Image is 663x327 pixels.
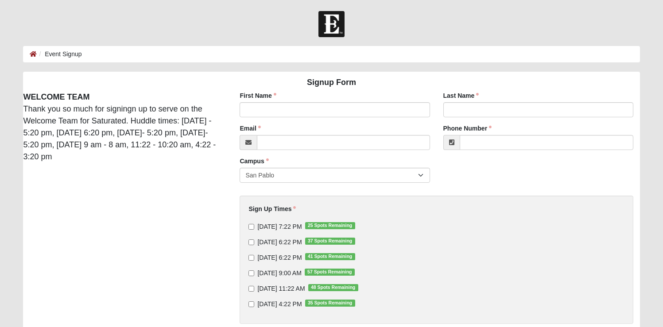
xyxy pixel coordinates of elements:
[23,78,640,88] h4: Signup Form
[248,270,254,276] input: [DATE] 9:00 AM57 Spots Remaining
[443,124,492,133] label: Phone Number
[257,285,305,292] span: [DATE] 11:22 AM
[257,300,302,308] span: [DATE] 4:22 PM
[248,286,254,292] input: [DATE] 11:22 AM48 Spots Remaining
[443,91,479,100] label: Last Name
[37,50,81,59] li: Event Signup
[240,91,276,100] label: First Name
[308,284,358,291] span: 48 Spots Remaining
[305,238,355,245] span: 37 Spots Remaining
[257,254,302,261] span: [DATE] 6:22 PM
[305,253,355,260] span: 41 Spots Remaining
[240,124,260,133] label: Email
[257,223,302,230] span: [DATE] 7:22 PM
[318,11,345,37] img: Church of Eleven22 Logo
[305,300,355,307] span: 35 Spots Remaining
[248,224,254,230] input: [DATE] 7:22 PM25 Spots Remaining
[257,269,301,277] span: [DATE] 9:00 AM
[248,255,254,261] input: [DATE] 6:22 PM41 Spots Remaining
[240,157,268,165] label: Campus
[23,92,89,101] strong: WELCOME TEAM
[248,301,254,307] input: [DATE] 4:22 PM35 Spots Remaining
[305,269,355,276] span: 57 Spots Remaining
[16,91,226,163] div: Thank you so much for signingn up to serve on the Welcome Team for Saturated. Huddle times: [DATE...
[248,239,254,245] input: [DATE] 6:22 PM37 Spots Remaining
[248,204,296,213] label: Sign Up Times
[257,239,302,246] span: [DATE] 6:22 PM
[305,222,355,229] span: 25 Spots Remaining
